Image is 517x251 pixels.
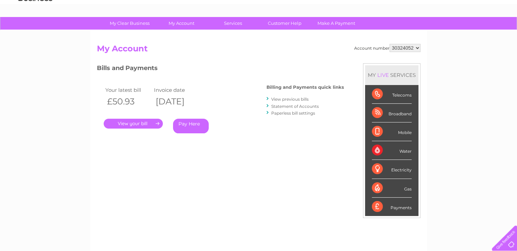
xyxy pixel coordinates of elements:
[102,17,158,30] a: My Clear Business
[104,119,163,129] a: .
[152,85,201,95] td: Invoice date
[271,111,315,116] a: Paperless bill settings
[397,29,410,34] a: Water
[98,4,419,33] div: Clear Business is a trading name of Verastar Limited (registered in [GEOGRAPHIC_DATA] No. 3667643...
[266,85,344,90] h4: Billing and Payments quick links
[271,97,309,102] a: View previous bills
[97,44,420,57] h2: My Account
[376,72,390,78] div: LIVE
[433,29,454,34] a: Telecoms
[414,29,429,34] a: Energy
[97,63,344,75] h3: Bills and Payments
[152,95,201,108] th: [DATE]
[354,44,420,52] div: Account number
[372,85,412,104] div: Telecoms
[372,104,412,122] div: Broadband
[495,29,511,34] a: Log out
[389,3,436,12] a: 0333 014 3131
[18,18,53,38] img: logo.png
[372,160,412,179] div: Electricity
[472,29,488,34] a: Contact
[308,17,364,30] a: Make A Payment
[372,198,412,216] div: Payments
[153,17,209,30] a: My Account
[104,85,153,95] td: Your latest bill
[104,95,153,108] th: £50.93
[205,17,261,30] a: Services
[458,29,468,34] a: Blog
[372,122,412,141] div: Mobile
[257,17,313,30] a: Customer Help
[372,141,412,160] div: Water
[173,119,209,133] a: Pay Here
[271,104,319,109] a: Statement of Accounts
[365,65,418,85] div: MY SERVICES
[372,179,412,198] div: Gas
